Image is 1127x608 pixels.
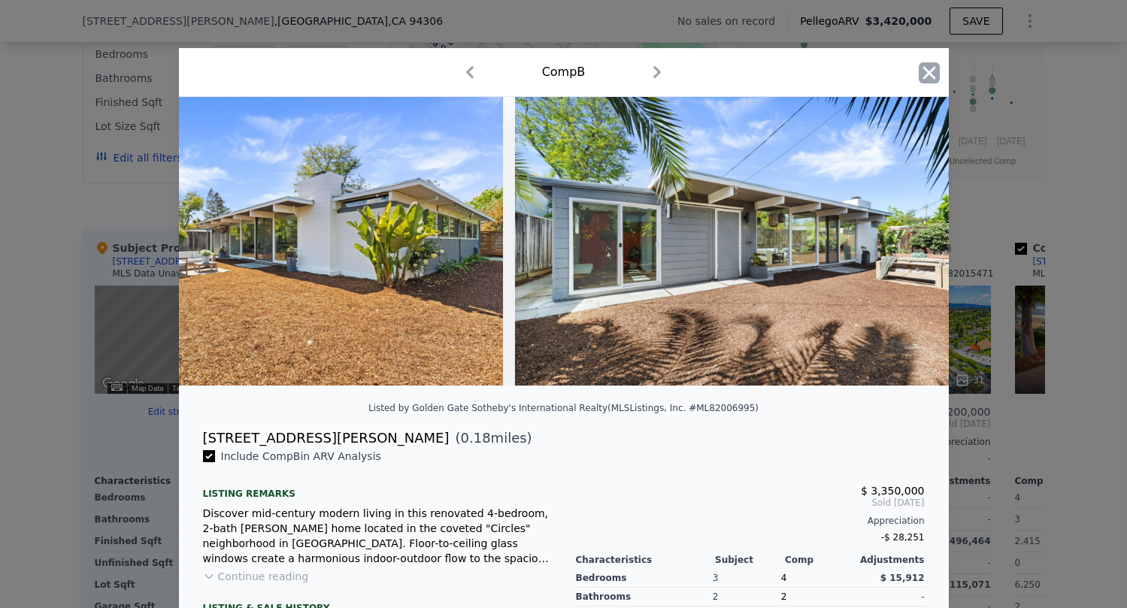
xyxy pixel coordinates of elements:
div: Discover mid-century modern living in this renovated 4-bedroom, 2-bath [PERSON_NAME] home located... [203,506,552,566]
div: Subject [715,554,785,566]
div: Characteristics [576,554,716,566]
span: $ 15,912 [880,573,925,583]
span: -$ 28,251 [881,532,925,543]
div: 2 [781,588,856,606]
span: Sold [DATE] [576,497,925,509]
div: Comp [785,554,855,566]
div: Adjustments [855,554,925,566]
div: Listed by Golden Gate Sotheby's International Realty (MLSListings, Inc. #ML82006995) [368,403,759,413]
img: Property Img [70,97,504,386]
div: Appreciation [576,515,925,527]
div: 3 [713,569,781,588]
button: Continue reading [203,569,309,584]
div: 2 [713,588,781,606]
div: Comp B [542,63,586,81]
span: ( miles) [450,428,532,449]
span: $ 3,350,000 [861,485,925,497]
span: Include Comp B in ARV Analysis [215,450,387,462]
img: Property Img [515,97,949,386]
div: - [856,588,924,606]
span: 0.18 [461,430,491,446]
div: Listing remarks [203,476,552,500]
div: Bathrooms [576,588,713,606]
span: 4 [781,573,787,583]
div: Bedrooms [576,569,713,588]
div: [STREET_ADDRESS][PERSON_NAME] [203,428,450,449]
